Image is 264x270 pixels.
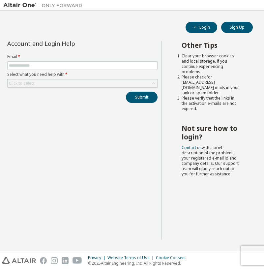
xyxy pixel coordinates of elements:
li: Please check for [EMAIL_ADDRESS][DOMAIN_NAME] mails in your junk or spam folder. [182,75,241,96]
button: Sign Up [221,22,253,33]
h2: Not sure how to login? [182,124,241,141]
div: Account and Login Help [7,41,128,46]
img: altair_logo.svg [2,257,36,264]
img: linkedin.svg [62,257,69,264]
span: with a brief description of the problem, your registered e-mail id and company details. Our suppo... [182,145,239,177]
label: Select what you need help with [7,72,158,77]
button: Submit [126,92,158,103]
a: Contact us [182,145,202,150]
label: Email [7,54,158,59]
li: Clear your browser cookies and local storage, if you continue experiencing problems. [182,53,241,75]
img: instagram.svg [51,257,58,264]
div: Click to select [9,81,35,86]
img: Altair One [3,2,86,9]
p: © 2025 Altair Engineering, Inc. All Rights Reserved. [88,260,190,266]
h2: Other Tips [182,41,241,49]
li: Please verify that the links in the activation e-mails are not expired. [182,96,241,111]
div: Website Terms of Use [107,255,156,260]
button: Login [186,22,217,33]
div: Click to select [8,79,157,87]
img: youtube.svg [73,257,82,264]
img: facebook.svg [40,257,47,264]
div: Cookie Consent [156,255,190,260]
div: Privacy [88,255,107,260]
